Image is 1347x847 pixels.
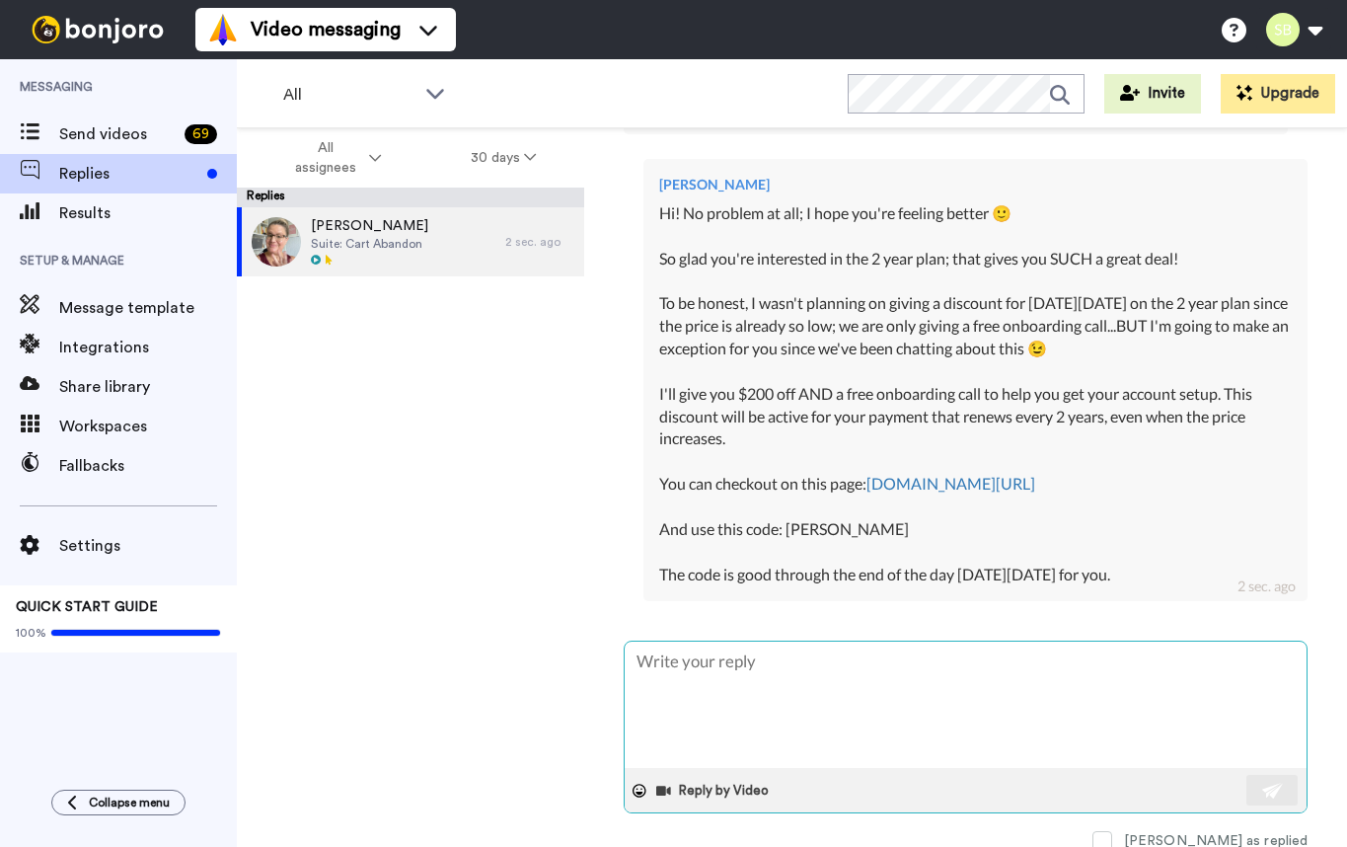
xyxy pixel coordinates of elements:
[252,217,301,267] img: 13a3cfcd-3226-4d4f-8c48-ad645e61ef73-thumb.jpg
[207,14,239,45] img: vm-color.svg
[283,83,415,107] span: All
[24,16,172,43] img: bj-logo-header-white.svg
[1221,74,1335,114] button: Upgrade
[311,236,428,252] span: Suite: Cart Abandon
[59,296,237,320] span: Message template
[505,234,574,250] div: 2 sec. ago
[251,16,401,43] span: Video messaging
[51,790,186,815] button: Collapse menu
[237,188,584,207] div: Replies
[16,625,46,641] span: 100%
[59,375,237,399] span: Share library
[237,207,584,276] a: [PERSON_NAME]Suite: Cart Abandon2 sec. ago
[16,600,158,614] span: QUICK START GUIDE
[654,776,775,806] button: Reply by Video
[866,474,1035,493] a: [DOMAIN_NAME][URL]
[426,140,581,176] button: 30 days
[1104,74,1201,114] button: Invite
[659,175,1292,194] div: [PERSON_NAME]
[1262,783,1284,799] img: send-white.svg
[59,336,237,359] span: Integrations
[285,138,365,178] span: All assignees
[89,795,170,810] span: Collapse menu
[59,201,237,225] span: Results
[185,124,217,144] div: 69
[311,216,428,236] span: [PERSON_NAME]
[59,122,177,146] span: Send videos
[59,415,237,438] span: Workspaces
[1237,577,1296,596] div: 2 sec. ago
[241,130,426,186] button: All assignees
[59,534,237,558] span: Settings
[59,454,237,478] span: Fallbacks
[59,162,199,186] span: Replies
[659,202,1292,585] div: Hi! No problem at all; I hope you're feeling better 🙂 So glad you're interested in the 2 year pla...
